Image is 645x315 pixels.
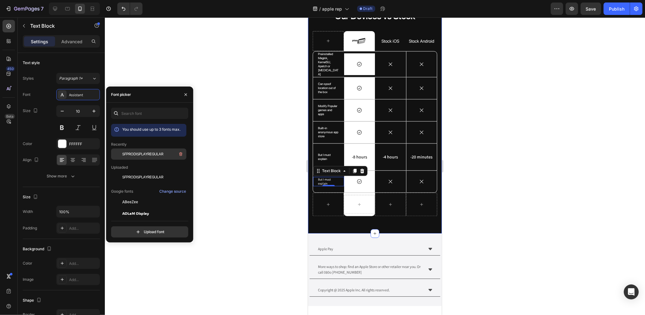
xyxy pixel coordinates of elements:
[111,165,128,170] p: Uploaded
[23,296,43,305] div: Shape
[69,261,98,266] div: Add...
[23,225,37,231] div: Padding
[69,226,98,231] div: Add...
[23,141,32,147] div: Color
[122,199,138,205] span: ABeeZee
[322,6,342,12] span: apple rep
[59,76,83,81] span: Paragraph 1*
[111,226,188,237] button: Upload font
[30,22,83,30] p: Text Block
[604,2,630,15] button: Publish
[609,6,624,12] div: Publish
[61,38,82,45] p: Advanced
[159,189,186,194] div: Change source
[69,141,98,147] div: FFFFFF
[159,188,186,195] button: Change source
[111,92,131,97] div: Font picker
[69,92,98,98] div: Assistant
[23,209,33,214] div: Width
[111,108,188,119] input: Search font
[581,2,601,15] button: Save
[23,171,100,182] button: Show more
[363,6,373,12] span: Draft
[586,6,596,12] span: Save
[122,174,163,180] span: SFPRODISPLAYREGULAR
[5,114,15,119] div: Beta
[23,60,40,66] div: Text style
[31,38,48,45] p: Settings
[23,277,34,282] div: Image
[57,206,100,217] input: Auto
[23,107,39,115] div: Size
[320,6,321,12] span: /
[69,277,98,283] div: Add...
[308,17,442,315] iframe: Design area
[41,5,44,12] p: 7
[117,2,143,15] div: Undo/Redo
[135,229,164,235] div: Upload font
[111,189,133,194] p: Google fonts
[56,73,100,84] button: Paragraph 1*
[23,261,32,266] div: Color
[23,92,30,97] div: Font
[23,245,53,253] div: Background
[2,2,46,15] button: 7
[122,151,163,157] span: SFPRODISPLAYREGULAR
[122,210,149,216] span: ADLaM Display
[122,127,180,132] span: You should use up to 3 fonts max.
[23,76,34,81] div: Styles
[624,284,639,299] div: Open Intercom Messenger
[47,173,76,179] div: Show more
[6,66,15,71] div: 450
[23,156,40,164] div: Align
[23,193,39,201] div: Size
[111,142,127,147] p: Recently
